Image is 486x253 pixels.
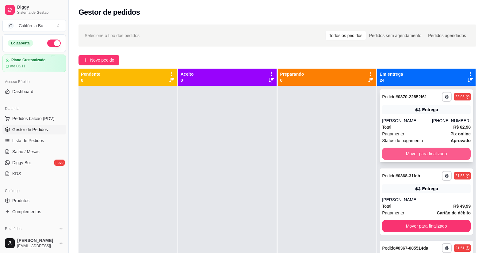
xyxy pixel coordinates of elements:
[90,57,114,63] span: Novo pedido
[81,71,100,77] p: Pendente
[12,160,31,166] span: Diggy Bot
[47,40,61,47] button: Alterar Status
[380,71,403,77] p: Em entrega
[2,2,66,17] a: DiggySistema de Gestão
[19,23,47,29] div: Califórnia Bu ...
[2,136,66,145] a: Lista de Pedidos
[450,131,471,136] strong: Pix online
[85,32,140,39] span: Selecione o tipo dos pedidos
[382,118,432,124] div: [PERSON_NAME]
[2,186,66,196] div: Catálogo
[12,149,40,155] span: Salão / Mesas
[366,31,425,40] div: Pedidos sem agendamento
[2,87,66,96] a: Dashboard
[382,137,423,144] span: Status do pagamento
[396,94,427,99] strong: # 0370-22852f61
[382,130,404,137] span: Pagamento
[451,138,471,143] strong: aprovado
[437,210,471,215] strong: Cartão de débito
[12,198,29,204] span: Produtos
[181,71,194,77] p: Aceito
[181,77,194,83] p: 0
[8,23,14,29] span: C
[422,186,438,192] div: Entrega
[10,64,25,69] article: até 06/11
[455,246,465,251] div: 21:51
[12,89,33,95] span: Dashboard
[5,226,21,231] span: Relatórios
[382,220,471,232] button: Mover para finalizado
[2,169,66,179] a: KDS
[2,114,66,123] button: Pedidos balcão (PDV)
[2,55,66,72] a: Plano Customizadoaté 06/11
[2,77,66,87] div: Acesso Rápido
[12,138,44,144] span: Lista de Pedidos
[280,77,304,83] p: 0
[382,148,471,160] button: Mover para finalizado
[2,147,66,157] a: Salão / Mesas
[2,125,66,134] a: Gestor de Pedidos
[8,40,33,47] div: Loja aberta
[2,104,66,114] div: Dia a dia
[425,31,469,40] div: Pedidos agendados
[455,173,465,178] div: 21:55
[83,58,88,62] span: plus
[382,203,391,210] span: Total
[12,209,41,215] span: Complementos
[396,173,420,178] strong: # 0368-31feb
[280,71,304,77] p: Preparando
[78,7,140,17] h2: Gestor de pedidos
[382,94,396,99] span: Pedido
[81,77,100,83] p: 0
[455,94,465,99] div: 22:05
[12,115,55,122] span: Pedidos balcão (PDV)
[11,58,45,62] article: Plano Customizado
[17,10,63,15] span: Sistema de Gestão
[380,77,403,83] p: 24
[382,197,471,203] div: [PERSON_NAME]
[17,244,56,248] span: [EMAIL_ADDRESS][DOMAIN_NAME]
[396,246,428,251] strong: # 0367-085514da
[2,20,66,32] button: Select a team
[17,5,63,10] span: Diggy
[382,246,396,251] span: Pedido
[2,236,66,251] button: [PERSON_NAME][EMAIL_ADDRESS][DOMAIN_NAME]
[432,118,471,124] div: [PHONE_NUMBER]
[2,196,66,206] a: Produtos
[12,171,21,177] span: KDS
[78,55,119,65] button: Novo pedido
[326,31,366,40] div: Todos os pedidos
[422,107,438,113] div: Entrega
[382,210,404,216] span: Pagamento
[12,126,48,133] span: Gestor de Pedidos
[453,204,471,209] strong: R$ 49,99
[453,125,471,130] strong: R$ 62,98
[17,238,56,244] span: [PERSON_NAME]
[382,124,391,130] span: Total
[382,173,396,178] span: Pedido
[2,207,66,217] a: Complementos
[2,158,66,168] a: Diggy Botnovo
